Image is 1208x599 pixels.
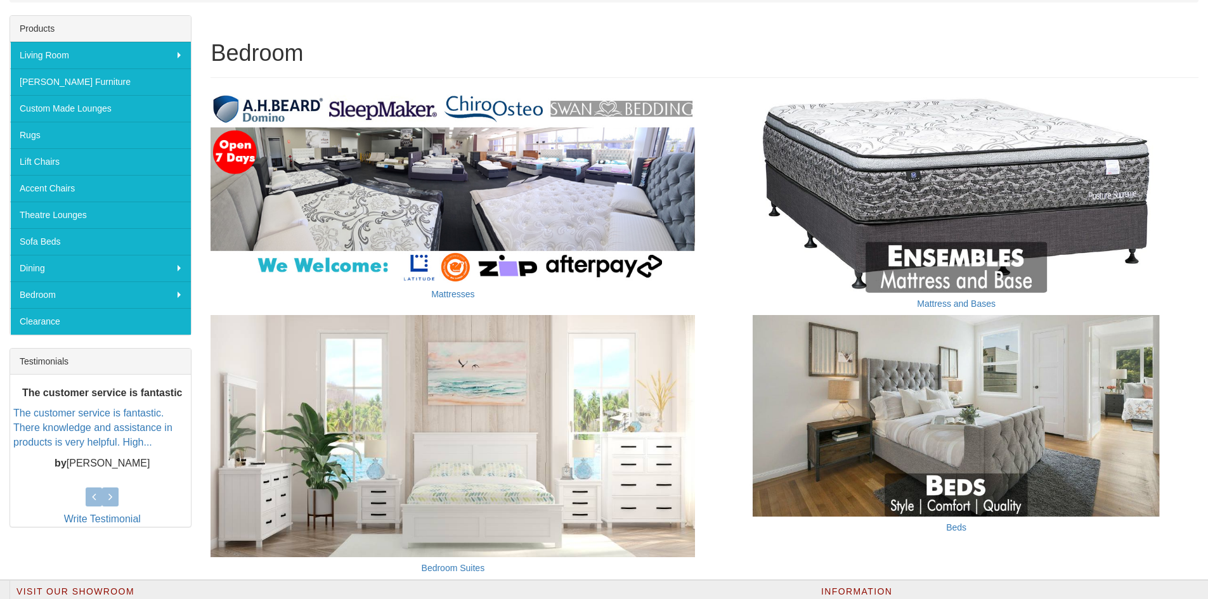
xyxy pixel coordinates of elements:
[431,289,474,299] a: Mattresses
[64,513,141,524] a: Write Testimonial
[714,91,1198,292] img: Mattress and Bases
[22,387,183,398] b: The customer service is fantastic
[10,95,191,122] a: Custom Made Lounges
[10,68,191,95] a: [PERSON_NAME] Furniture
[10,349,191,375] div: Testimonials
[13,408,172,448] a: The customer service is fantastic. There knowledge and assistance in products is very helpful. Hi...
[946,522,966,532] a: Beds
[422,563,485,573] a: Bedroom Suites
[55,458,67,468] b: by
[211,315,695,557] img: Bedroom Suites
[10,308,191,335] a: Clearance
[10,42,191,68] a: Living Room
[10,202,191,228] a: Theatre Lounges
[917,299,996,309] a: Mattress and Bases
[714,315,1198,517] img: Beds
[13,456,191,471] p: [PERSON_NAME]
[10,16,191,42] div: Products
[10,228,191,255] a: Sofa Beds
[10,175,191,202] a: Accent Chairs
[10,122,191,148] a: Rugs
[10,255,191,281] a: Dining
[211,91,695,283] img: Mattresses
[211,41,1198,66] h1: Bedroom
[10,281,191,308] a: Bedroom
[10,148,191,175] a: Lift Chairs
